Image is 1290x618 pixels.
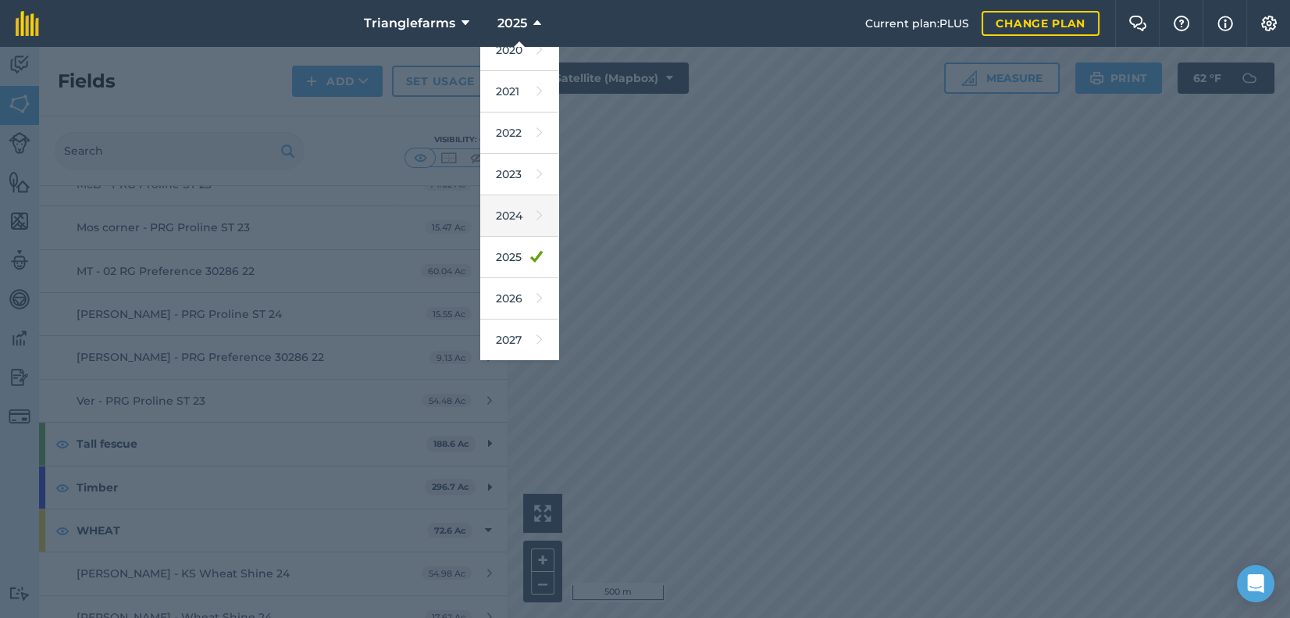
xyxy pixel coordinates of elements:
a: 2023 [480,154,558,195]
img: svg+xml;base64,PHN2ZyB4bWxucz0iaHR0cDovL3d3dy53My5vcmcvMjAwMC9zdmciIHdpZHRoPSIxNyIgaGVpZ2h0PSIxNy... [1217,14,1233,33]
a: 2024 [480,195,558,237]
a: 2025 [480,237,558,278]
span: 2025 [497,14,527,33]
a: 2027 [480,320,558,361]
span: Current plan : PLUS [865,15,969,32]
a: 2020 [480,30,558,71]
img: Two speech bubbles overlapping with the left bubble in the forefront [1128,16,1147,31]
img: A cog icon [1260,16,1278,31]
span: Trianglefarms [364,14,455,33]
img: A question mark icon [1172,16,1191,31]
div: Open Intercom Messenger [1237,565,1274,602]
a: 2021 [480,71,558,113]
a: 2022 [480,113,558,154]
img: fieldmargin Logo [16,11,39,36]
a: Change plan [982,11,1099,36]
a: 2026 [480,278,558,320]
